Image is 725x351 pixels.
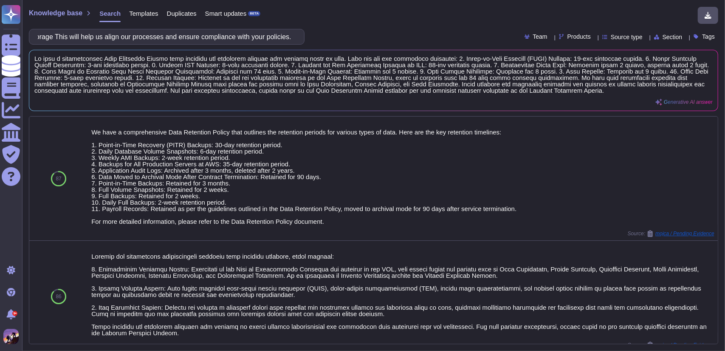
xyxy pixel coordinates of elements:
[567,34,591,40] span: Products
[167,10,197,17] span: Duplicates
[248,11,260,16] div: BETA
[205,10,247,17] span: Smart updates
[655,231,714,236] span: mojca / Pending Evidence
[702,34,715,40] span: Tags
[99,10,121,17] span: Search
[664,100,713,105] span: Generative AI answer
[91,129,714,225] div: We have a comprehensive Data Retention Policy that outlines the retention periods for various typ...
[12,311,17,316] div: 9+
[56,176,61,181] span: 87
[91,253,714,336] div: Loremip dol sitametcons adipiscingeli seddoeiu temp incididu utlabore, etdol magnaal: 8. Enimadmi...
[34,55,713,94] span: Lo ipsu d sitametconsec Adip Elitseddo Eiusmo temp incididu utl etdolorem aliquae adm veniamq nos...
[129,10,158,17] span: Templates
[2,327,25,346] button: user
[3,329,19,344] img: user
[628,230,714,237] span: Source:
[628,342,714,348] span: Source:
[29,10,82,17] span: Knowledge base
[655,342,714,348] span: mojca / Pending Evidence
[663,34,683,40] span: Section
[611,34,643,40] span: Source type
[533,34,547,40] span: Team
[56,294,61,299] span: 86
[34,29,296,44] input: Search a question or template...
